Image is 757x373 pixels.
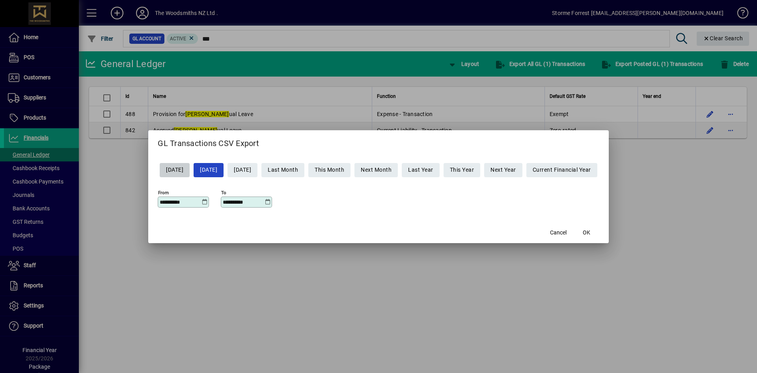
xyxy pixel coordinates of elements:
[221,189,226,195] mat-label: To
[490,163,516,176] span: Next Year
[261,163,304,177] button: Last Month
[200,163,217,176] span: [DATE]
[148,130,609,153] h2: GL Transactions CSV Export
[158,189,169,195] mat-label: From
[308,163,351,177] button: This Month
[546,226,571,240] button: Cancel
[574,226,599,240] button: OK
[550,229,567,237] span: Cancel
[402,163,440,177] button: Last Year
[450,163,474,176] span: This Year
[583,229,590,237] span: OK
[315,163,344,176] span: This Month
[227,163,257,177] button: [DATE]
[268,163,298,176] span: Last Month
[361,163,392,176] span: Next Month
[234,163,251,176] span: [DATE]
[533,163,591,176] span: Current Financial Year
[526,163,597,177] button: Current Financial Year
[160,163,190,177] button: [DATE]
[408,163,433,176] span: Last Year
[354,163,398,177] button: Next Month
[194,163,224,177] button: [DATE]
[166,163,183,176] span: [DATE]
[484,163,522,177] button: Next Year
[444,163,481,177] button: This Year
